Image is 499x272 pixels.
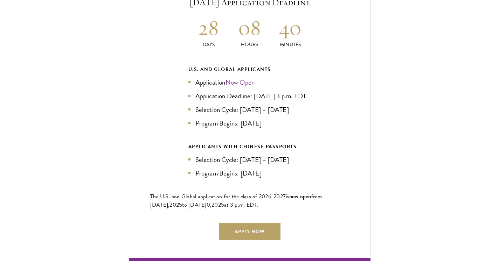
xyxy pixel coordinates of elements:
[271,192,283,201] span: -202
[150,192,322,209] span: from [DATE],
[286,192,289,201] span: is
[229,41,270,48] p: Hours
[188,105,311,115] li: Selection Cycle: [DATE] – [DATE]
[179,201,182,209] span: 5
[169,201,179,209] span: 202
[289,192,311,200] span: now open
[212,201,221,209] span: 202
[283,192,286,201] span: 7
[188,65,311,74] div: U.S. and Global Applicants
[210,201,212,209] span: ,
[150,192,268,201] span: The U.S. and Global application for the class of 202
[188,15,229,41] h2: 28
[270,15,311,41] h2: 40
[224,201,258,209] span: at 3 p.m. EDT.
[188,142,311,151] div: APPLICANTS WITH CHINESE PASSPORTS
[221,201,224,209] span: 5
[188,41,229,48] p: Days
[188,91,311,101] li: Application Deadline: [DATE] 3 p.m. EDT
[188,77,311,87] li: Application
[268,192,271,201] span: 6
[188,118,311,128] li: Program Begins: [DATE]
[188,155,311,165] li: Selection Cycle: [DATE] – [DATE]
[226,77,255,87] a: Now Open
[207,201,210,209] span: 0
[219,223,280,240] a: Apply Now
[229,15,270,41] h2: 08
[270,41,311,48] p: Minutes
[182,201,206,209] span: to [DATE]
[188,168,311,178] li: Program Begins: [DATE]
